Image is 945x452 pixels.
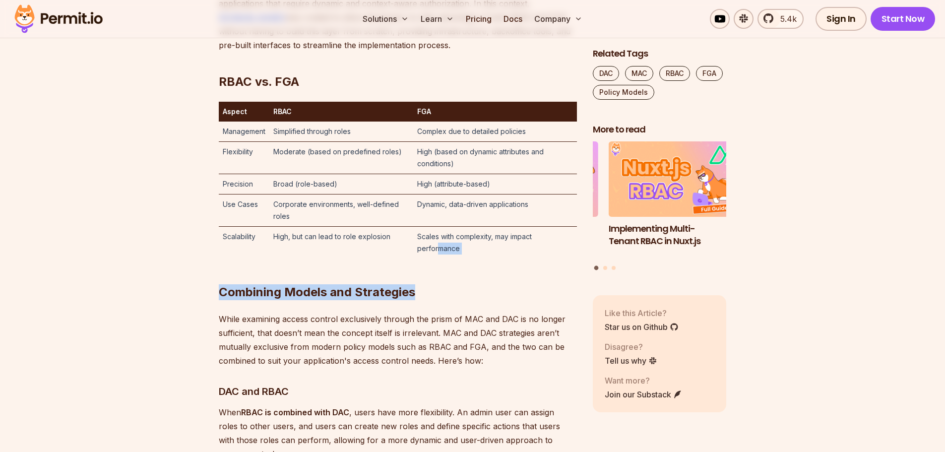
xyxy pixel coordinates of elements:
h2: Related Tags [593,48,727,60]
span: 5.4k [774,13,797,25]
a: DAC [593,66,619,81]
td: Scales with complexity, may impact performance [413,227,577,259]
p: Like this Article? [605,307,679,319]
button: Go to slide 1 [594,266,599,270]
td: Scalability [219,227,269,259]
button: Learn [417,9,458,29]
a: RBAC [659,66,690,81]
td: Moderate (based on predefined roles) [269,142,414,174]
h2: More to read [593,124,727,136]
h3: Policy-Based Access Control (PBAC) Isn’t as Great as You Think [464,223,598,259]
td: Use Cases [219,194,269,227]
h2: RBAC vs. FGA [219,34,577,90]
p: Want more? [605,375,682,387]
td: High (attribute-based) [413,174,577,194]
button: Solutions [359,9,413,29]
p: Disagree? [605,341,657,353]
li: 1 of 3 [609,142,743,260]
td: High (based on dynamic attributes and conditions) [413,142,577,174]
h3: Implementing Multi-Tenant RBAC in Nuxt.js [609,223,743,248]
strong: RBAC is combined with DAC [241,407,349,417]
a: Docs [500,9,526,29]
th: RBAC [269,102,414,122]
div: Posts [593,142,727,272]
td: Management [219,122,269,142]
td: High, but can lead to role explosion [269,227,414,259]
li: 3 of 3 [464,142,598,260]
a: Pricing [462,9,496,29]
p: While examining access control exclusively through the prism of MAC and DAC is no longer sufficie... [219,312,577,368]
a: Start Now [871,7,936,31]
button: Company [530,9,586,29]
button: Go to slide 3 [612,266,616,270]
a: Sign In [816,7,867,31]
td: Corporate environments, well-defined roles [269,194,414,227]
td: Flexibility [219,142,269,174]
a: 5.4k [757,9,804,29]
img: Policy-Based Access Control (PBAC) Isn’t as Great as You Think [464,142,598,217]
th: FGA [413,102,577,122]
td: Simplified through roles [269,122,414,142]
button: Go to slide 2 [603,266,607,270]
td: Precision [219,174,269,194]
a: FGA [696,66,723,81]
strong: Combining Models and Strategies [219,285,415,299]
td: Dynamic, data-driven applications [413,194,577,227]
h3: DAC and RBAC [219,384,577,399]
img: Permit logo [10,2,107,36]
td: Broad (role-based) [269,174,414,194]
th: Aspect [219,102,269,122]
a: Policy Models [593,85,654,100]
td: Complex due to detailed policies [413,122,577,142]
a: MAC [625,66,653,81]
a: Implementing Multi-Tenant RBAC in Nuxt.jsImplementing Multi-Tenant RBAC in Nuxt.js [609,142,743,260]
a: Star us on Github [605,321,679,333]
a: Tell us why [605,355,657,367]
img: Implementing Multi-Tenant RBAC in Nuxt.js [609,142,743,217]
a: Join our Substack [605,388,682,400]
